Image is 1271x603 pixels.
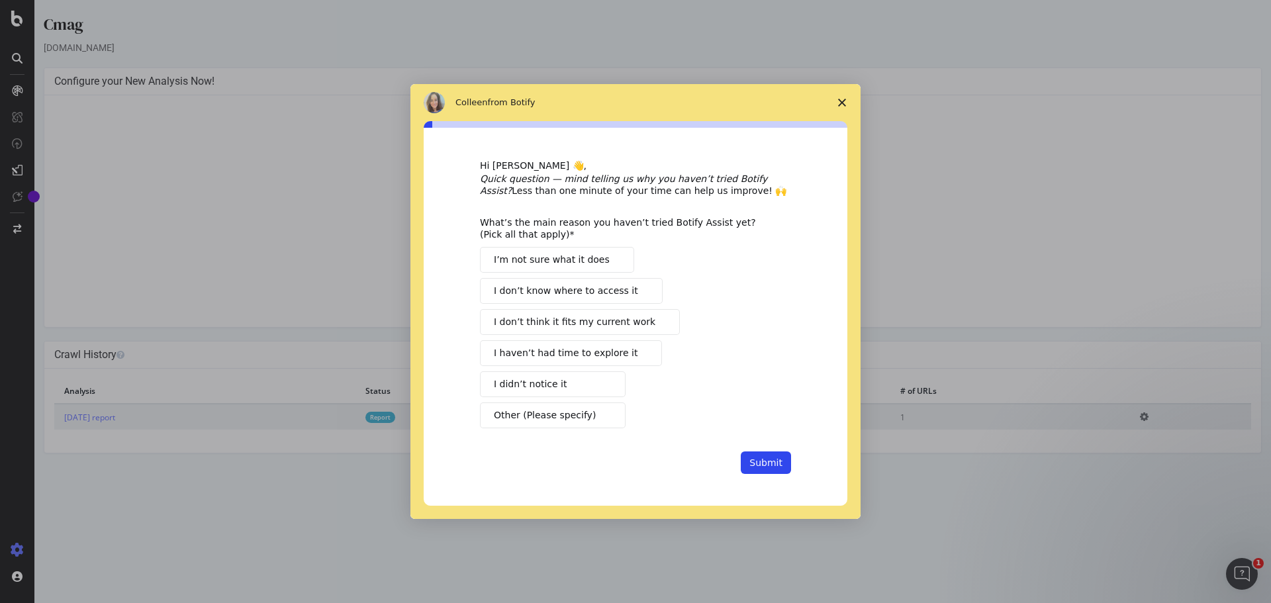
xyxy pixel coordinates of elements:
th: Launch Date [532,379,856,404]
button: I don’t think it fits my current work [480,309,680,335]
td: Deactivated [618,209,1217,224]
button: I’m not sure what it does [480,247,634,273]
th: # of URLs [856,379,1096,404]
h4: Crawl History [20,348,1217,361]
td: Crawl JS Activated [20,193,618,209]
button: I don’t know where to access it [480,278,663,304]
td: HTML Extract Rules [20,224,618,239]
span: from Botify [488,97,536,107]
span: Colleen [455,97,488,107]
a: Report [331,412,361,423]
td: No [618,240,1217,255]
td: 3 URLs / s Estimated crawl duration: [618,167,1217,193]
div: Hi [PERSON_NAME] 👋, [480,160,791,173]
td: https://*.[DOMAIN_NAME] [618,120,1217,136]
span: I don’t know where to access it [494,284,638,298]
button: I didn’t notice it [480,371,626,397]
span: Other (Please specify) [494,408,596,422]
td: Google Analytics Website [20,209,618,224]
td: Project Name [20,105,618,120]
td: No [618,193,1217,209]
td: Max Speed (URLs / s) [20,167,618,193]
p: View Crawl Settings [20,268,1217,279]
span: Close survey [824,84,861,121]
span: I don’t think it fits my current work [494,315,655,329]
button: I haven’t had time to explore it [480,340,662,366]
td: 1 [856,404,1096,430]
a: Settings [647,290,677,301]
td: Start URLs [20,136,618,152]
td: Max # of Analysed URLs [20,152,618,167]
td: Repeated Analysis [20,240,618,255]
td: No [618,224,1217,239]
span: [DATE] 06:39 [542,412,598,423]
span: 2 hours 46 minutes [719,180,790,191]
button: Other (Please specify) [480,402,626,428]
i: Quick question — mind telling us why you haven’t tried Botify Assist? [480,173,767,196]
div: What’s the main reason you haven’t tried Botify Assist yet? (Pick all that apply) [480,216,771,240]
td: [URL][DOMAIN_NAME] [618,136,1217,152]
th: Analysis [20,379,321,404]
div: Less than one minute of your time can help us improve! 🙌 [480,173,791,197]
span: I’m not sure what it does [494,253,610,267]
button: Submit [741,451,791,474]
h4: Configure your New Analysis Now! [20,75,1217,88]
span: I haven’t had time to explore it [494,346,637,360]
a: [DATE] report [30,412,81,423]
th: Status [321,379,532,404]
img: Profile image for Colleen [424,92,445,113]
span: I didn’t notice it [494,377,567,391]
div: Cmag [9,13,1227,41]
button: Yes! Start Now [561,286,643,307]
td: 30,000 [618,152,1217,167]
td: Cmag [618,105,1217,120]
td: Allowed Domains [20,120,618,136]
div: [DOMAIN_NAME] [9,41,1227,54]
